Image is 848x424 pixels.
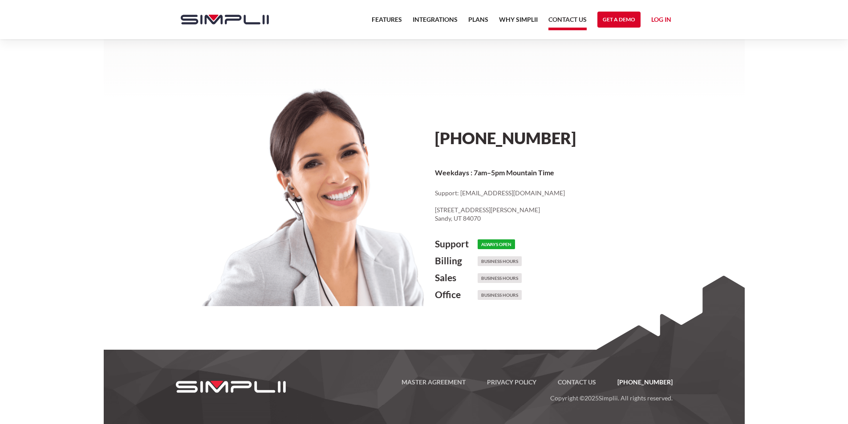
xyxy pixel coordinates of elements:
[476,377,547,388] a: Privacy Policy
[302,388,673,404] p: Copyright © Simplii. All rights reserved.
[547,377,607,388] a: Contact US
[478,239,515,249] h6: Always Open
[499,14,538,30] a: Why Simplii
[413,14,458,30] a: Integrations
[478,273,522,283] h6: Business Hours
[435,255,478,266] h4: Billing
[435,128,576,148] a: [PHONE_NUMBER]
[372,14,402,30] a: Features
[584,394,599,402] span: 2025
[651,14,671,28] a: Log in
[597,12,641,28] a: Get a Demo
[435,168,554,177] strong: Weekdays : 7am–5pm Mountain Time
[468,14,488,30] a: Plans
[391,377,476,388] a: Master Agreement
[478,256,522,266] h6: Business Hours
[435,238,478,249] h4: Support
[548,14,587,30] a: Contact US
[435,272,478,283] h4: Sales
[478,290,522,300] h6: Business Hours
[435,289,478,300] h4: Office
[435,189,677,223] p: Support: [EMAIL_ADDRESS][DOMAIN_NAME] ‍ [STREET_ADDRESS][PERSON_NAME] Sandy, UT 84070
[607,377,673,388] a: [PHONE_NUMBER]
[181,15,269,24] img: Simplii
